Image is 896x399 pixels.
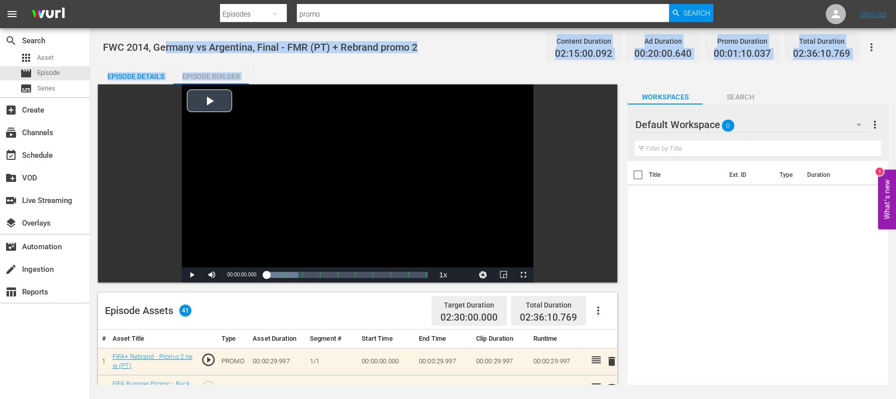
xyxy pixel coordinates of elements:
[98,330,108,348] th: #
[98,64,173,88] div: Episode Details
[306,348,358,375] td: 1/1
[37,68,60,78] span: Episode
[201,379,216,394] span: play_circle_outline
[306,330,358,348] th: Segment #
[98,64,173,84] button: Episode Details
[5,104,17,116] span: Create
[173,64,249,88] div: Episode Builder
[869,113,881,137] button: more_vert
[723,161,773,189] th: Ext. ID
[440,298,498,312] div: Target Duration
[648,161,723,189] th: Title
[529,330,586,348] th: Runtime
[440,312,498,324] span: 02:30:00.000
[529,348,586,375] td: 00:00:29.997
[878,170,896,230] button: Open Feedback Widget
[358,348,415,375] td: 00:00:00.000
[472,348,529,375] td: 00:00:29.997
[714,48,771,60] span: 00:01:10.037
[493,267,513,282] button: Picture-in-Picture
[433,267,453,282] button: Playback Rate
[555,34,612,48] div: Content Duration
[606,381,618,396] button: delete
[108,330,197,348] th: Asset Title
[202,267,222,282] button: Mute
[113,380,190,397] a: FIFA Bumper Promo - Back Soon (PT)
[793,34,850,48] div: Total Duration
[201,352,216,367] span: play_circle_outline
[37,83,55,93] span: Series
[37,53,54,63] span: Asset
[113,353,193,370] a: FIFA+ Rebrand - Promo 2 new (PT)
[5,263,17,275] span: Ingestion
[520,312,577,323] span: 02:36:10.769
[635,111,871,139] div: Default Workspace
[415,348,472,375] td: 00:00:29.997
[20,67,32,79] span: Episode
[773,161,801,189] th: Type
[684,4,710,22] span: Search
[627,91,703,104] span: Workspaces
[606,354,618,369] button: delete
[182,267,202,282] button: Play
[669,4,713,22] button: Search
[634,48,692,60] span: 00:20:00.640
[860,10,886,18] a: Sign Out
[5,194,17,207] span: Live Streaming
[801,161,861,189] th: Duration
[606,382,618,394] span: delete
[358,330,415,348] th: Start Time
[105,305,191,317] div: Episode Assets
[520,298,577,312] div: Total Duration
[5,286,17,298] span: Reports
[5,217,17,229] span: Overlays
[5,241,17,253] span: Automation
[703,91,778,104] span: Search
[606,355,618,367] span: delete
[179,305,191,317] span: 41
[249,330,306,348] th: Asset Duration
[5,127,17,139] span: Channels
[24,3,72,26] img: ans4CAIJ8jUAAAAAAAAAAAAAAAAAAAAAAAAgQb4GAAAAAAAAAAAAAAAAAAAAAAAAJMjXAAAAAAAAAAAAAAAAAAAAAAAAgAT5G...
[473,267,493,282] button: Jump To Time
[20,82,32,94] span: Series
[6,8,18,20] span: menu
[182,84,533,282] div: Video Player
[103,41,417,53] span: FWC 2014, Germany vs Argentina, Final - FMR (PT) + Rebrand promo 2
[227,272,256,277] span: 00:00:00.000
[555,48,612,60] span: 02:15:00.092
[634,34,692,48] div: Ad Duration
[5,149,17,161] span: event_available
[20,52,32,64] span: Asset
[869,119,881,131] span: more_vert
[793,48,850,60] span: 02:36:10.769
[5,172,17,184] span: VOD
[875,168,883,176] div: 1
[217,330,249,348] th: Type
[415,330,472,348] th: End Time
[267,272,428,278] div: Progress Bar
[513,267,533,282] button: Fullscreen
[98,348,108,375] td: 1
[173,64,249,84] button: Episode Builder
[472,330,529,348] th: Clip Duration
[217,348,249,375] td: PROMO
[249,348,306,375] td: 00:00:29.997
[714,34,771,48] div: Promo Duration
[5,35,17,47] span: Search
[722,115,735,136] span: 0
